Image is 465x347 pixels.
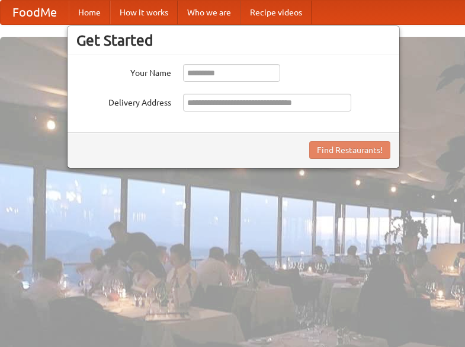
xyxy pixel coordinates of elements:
[1,1,69,24] a: FoodMe
[309,141,390,159] button: Find Restaurants!
[76,94,171,109] label: Delivery Address
[178,1,240,24] a: Who we are
[110,1,178,24] a: How it works
[76,64,171,79] label: Your Name
[69,1,110,24] a: Home
[240,1,312,24] a: Recipe videos
[76,31,390,49] h3: Get Started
